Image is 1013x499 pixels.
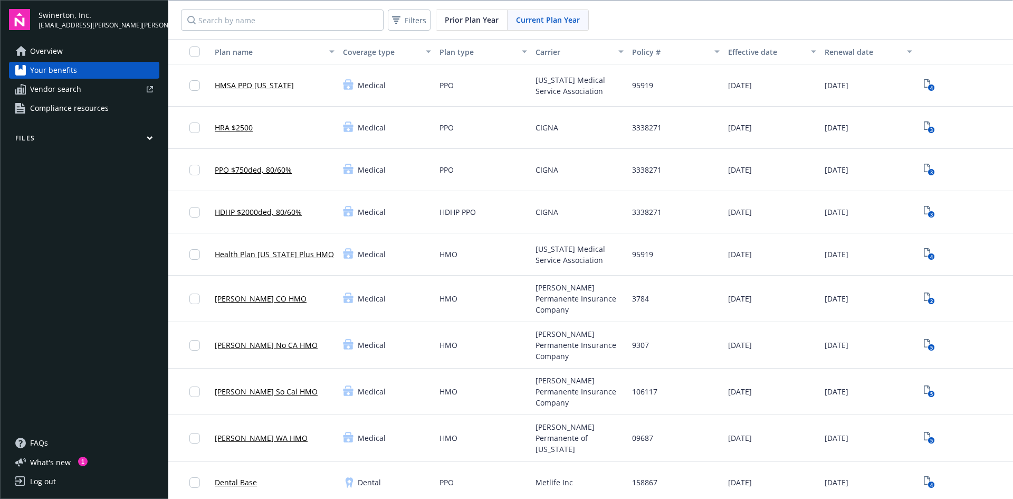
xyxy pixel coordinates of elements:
a: [PERSON_NAME] WA HMO [215,432,308,444]
text: 5 [930,437,932,444]
a: HRA $2500 [215,122,253,133]
span: Medical [358,164,386,175]
span: PPO [439,80,454,91]
input: Toggle Row Selected [189,165,200,175]
span: Current Plan Year [516,14,580,25]
span: HDHP PPO [439,206,476,218]
button: Carrier [531,39,628,64]
span: [DATE] [825,293,848,304]
span: View Plan Documents [921,246,938,263]
input: Toggle Row Selected [189,294,200,304]
input: Toggle Row Selected [189,207,200,218]
a: Health Plan [US_STATE] Plus HMO [215,249,334,260]
span: Dental [358,477,381,488]
span: Filters [390,13,428,28]
button: Renewal date [820,39,917,64]
span: What ' s new [30,457,71,468]
div: Carrier [536,46,612,58]
span: HMO [439,293,457,304]
span: [PERSON_NAME] Permanente Insurance Company [536,328,624,362]
input: Toggle Row Selected [189,80,200,91]
input: Toggle Row Selected [189,387,200,397]
span: [DATE] [728,477,752,488]
a: HMSA PPO [US_STATE] [215,80,294,91]
span: View Plan Documents [921,119,938,136]
div: Plan type [439,46,516,58]
span: Your benefits [30,62,77,79]
span: 09687 [632,432,653,444]
span: Filters [405,15,426,26]
a: View Plan Documents [921,383,938,400]
span: [DATE] [728,432,752,444]
span: [DATE] [728,293,752,304]
span: 3784 [632,293,649,304]
div: 1 [78,457,88,466]
text: 4 [930,482,932,488]
span: Compliance resources [30,100,109,117]
div: Renewal date [825,46,901,58]
span: PPO [439,164,454,175]
input: Toggle Row Selected [189,433,200,444]
div: Effective date [728,46,805,58]
a: View Plan Documents [921,290,938,307]
text: 3 [930,211,932,218]
span: [DATE] [728,164,752,175]
span: [DATE] [825,164,848,175]
a: View Plan Documents [921,430,938,447]
span: [DATE] [825,477,848,488]
a: [PERSON_NAME] CO HMO [215,293,307,304]
span: 3338271 [632,164,662,175]
button: Files [9,134,159,147]
div: Coverage type [343,46,419,58]
text: 4 [930,253,932,260]
span: [DATE] [825,122,848,133]
span: CIGNA [536,206,558,218]
a: [PERSON_NAME] So Cal HMO [215,386,318,397]
img: navigator-logo.svg [9,9,30,30]
span: 3338271 [632,122,662,133]
span: Medical [358,206,386,218]
a: Vendor search [9,81,159,98]
span: [DATE] [825,432,848,444]
span: [US_STATE] Medical Service Association [536,74,624,97]
a: Your benefits [9,62,159,79]
span: [DATE] [825,249,848,260]
button: Filters [388,10,431,31]
button: Plan name [211,39,339,64]
button: Policy # [628,39,724,64]
a: View Plan Documents [921,204,938,221]
span: [DATE] [728,249,752,260]
span: CIGNA [536,164,558,175]
span: [DATE] [825,80,848,91]
a: HDHP $2000ded, 80/60% [215,206,302,218]
span: View Plan Documents [921,337,938,354]
button: What's new1 [9,457,88,468]
button: Swinerton, Inc.[EMAIL_ADDRESS][PERSON_NAME][PERSON_NAME][DOMAIN_NAME] [39,9,159,30]
span: Medical [358,80,386,91]
text: 2 [930,298,932,305]
span: Vendor search [30,81,81,98]
span: [DATE] [728,386,752,397]
span: [EMAIL_ADDRESS][PERSON_NAME][PERSON_NAME][DOMAIN_NAME] [39,21,159,30]
span: [PERSON_NAME] Permanente Insurance Company [536,375,624,408]
span: View Plan Documents [921,474,938,491]
text: 5 [930,391,932,398]
text: 5 [930,344,932,351]
span: [DATE] [728,340,752,351]
a: View Plan Documents [921,77,938,94]
text: 4 [930,84,932,91]
span: [DATE] [728,122,752,133]
a: Dental Base [215,477,257,488]
span: PPO [439,122,454,133]
button: Effective date [724,39,820,64]
input: Toggle Row Selected [189,477,200,488]
a: View Plan Documents [921,162,938,178]
text: 3 [930,127,932,134]
span: FAQs [30,435,48,451]
span: PPO [439,477,454,488]
a: FAQs [9,435,159,451]
span: CIGNA [536,122,558,133]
